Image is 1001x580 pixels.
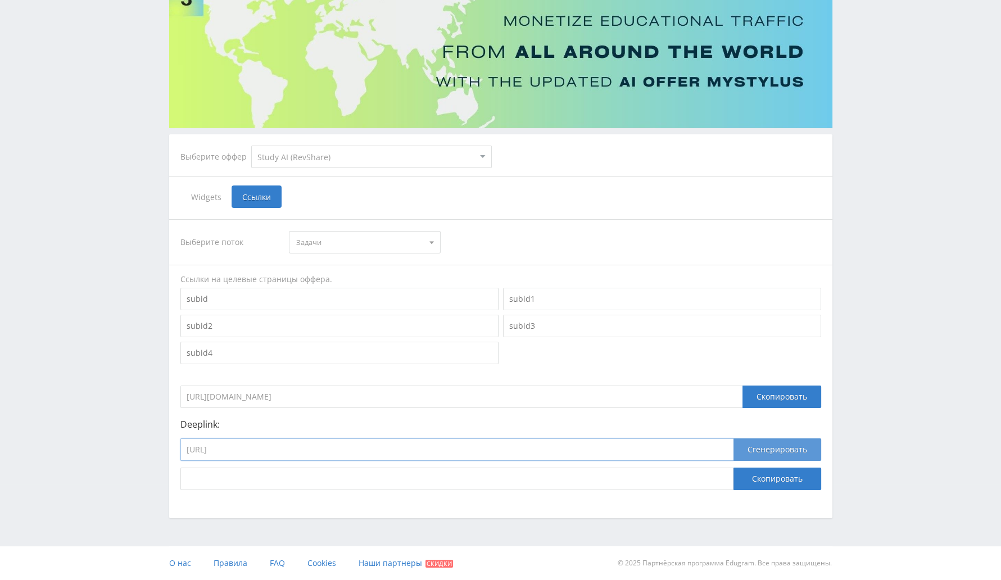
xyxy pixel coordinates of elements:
[180,342,499,364] input: subid4
[180,185,232,208] span: Widgets
[359,546,453,580] a: Наши партнеры Скидки
[270,558,285,568] span: FAQ
[180,288,499,310] input: subid
[180,231,278,253] div: Выберите поток
[270,546,285,580] a: FAQ
[180,152,251,161] div: Выберите оффер
[506,546,832,580] div: © 2025 Партнёрская программа Edugram. Все права защищены.
[180,315,499,337] input: subid2
[503,288,821,310] input: subid1
[742,386,821,408] div: Скопировать
[307,558,336,568] span: Cookies
[180,419,821,429] p: Deeplink:
[296,232,423,253] span: Задачи
[307,546,336,580] a: Cookies
[214,546,247,580] a: Правила
[359,558,422,568] span: Наши партнеры
[232,185,282,208] span: Ссылки
[169,546,191,580] a: О нас
[214,558,247,568] span: Правила
[733,438,821,461] button: Сгенерировать
[169,558,191,568] span: О нас
[425,560,453,568] span: Скидки
[180,274,821,285] div: Ссылки на целевые страницы оффера.
[733,468,821,490] button: Скопировать
[503,315,821,337] input: subid3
